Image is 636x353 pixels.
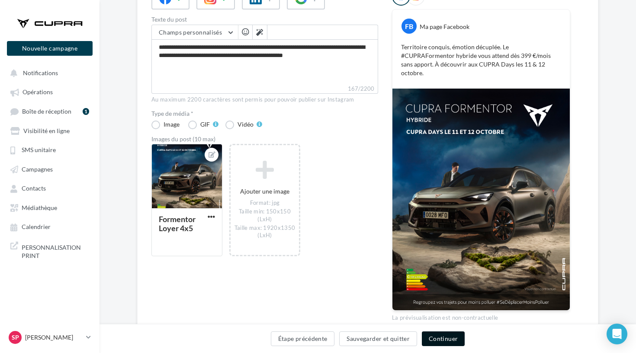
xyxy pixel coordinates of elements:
button: Sauvegarder et quitter [339,331,417,346]
span: Boîte de réception [22,108,71,115]
span: Campagnes [22,165,53,173]
button: Champs personnalisés [152,25,238,40]
span: Visibilité en ligne [23,127,70,134]
div: Images du post (10 max) [151,136,378,142]
button: Continuer [422,331,465,346]
button: Étape précédente [271,331,335,346]
a: Calendrier [5,219,94,234]
span: Contacts [22,185,46,192]
a: Boîte de réception1 [5,103,94,119]
div: Open Intercom Messenger [607,324,627,344]
a: Campagnes [5,161,94,177]
a: SMS unitaire [5,142,94,157]
span: Opérations [22,89,53,96]
span: SMS unitaire [22,146,56,154]
div: Image [164,121,180,127]
span: Champs personnalisés [159,29,222,36]
a: PERSONNALISATION PRINT [5,238,94,264]
a: Contacts [5,180,94,196]
button: Nouvelle campagne [7,41,93,56]
label: Texte du post [151,16,378,22]
span: Médiathèque [22,204,57,211]
span: Sp [12,333,19,342]
div: Vidéo [238,121,254,127]
div: Formentor Loyer 4x5 [159,214,196,233]
div: Ma page Facebook [420,22,469,31]
div: La prévisualisation est non-contractuelle [392,311,570,322]
p: Territoire conquis, émotion décuplée. Le #CUPRAFormentor hybride vous attend dès 399 €/mois sans ... [401,43,561,77]
label: Type de média * [151,111,378,117]
span: Notifications [23,69,58,76]
div: GIF [200,121,210,127]
a: Opérations [5,84,94,99]
label: 167/2200 [151,84,378,94]
span: PERSONNALISATION PRINT [22,242,89,260]
div: Au maximum 2200 caractères sont permis pour pouvoir publier sur Instagram [151,96,378,104]
span: Calendrier [22,223,51,231]
a: Médiathèque [5,200,94,215]
a: Sp [PERSON_NAME] [7,329,93,346]
p: [PERSON_NAME] [25,333,83,342]
div: FB [402,19,417,34]
button: Notifications [5,65,91,80]
div: 1 [83,108,89,115]
a: Visibilité en ligne [5,123,94,138]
